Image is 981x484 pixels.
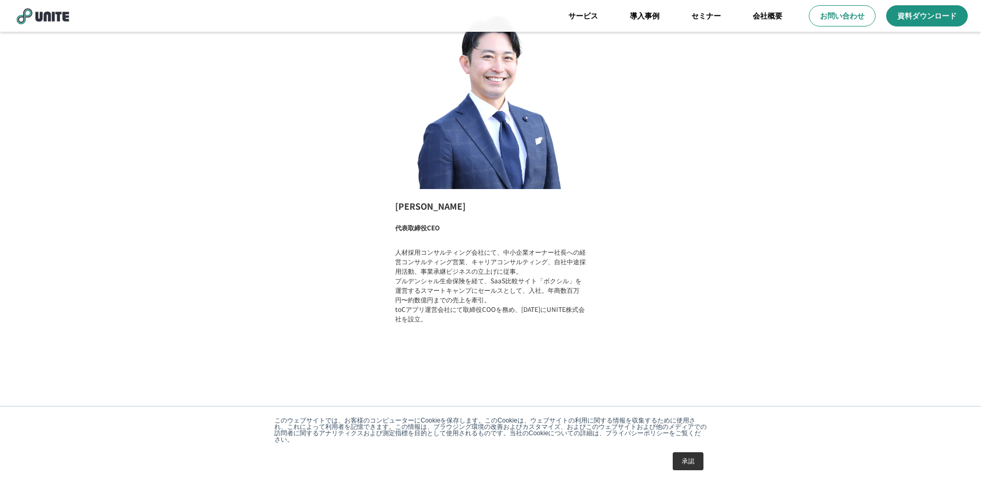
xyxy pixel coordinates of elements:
[395,247,586,324] p: 人材採用コンサルティング会社にて、中小企業オーナー社長への経営コンサルティング営業、キャリアコンサルティング、自社中途採用活動、事業承継ビジネスの立上げに従事。 プルデンシャル生命保険を経て、S...
[886,5,968,26] a: 資料ダウンロード
[274,417,707,443] p: このウェブサイトでは、お客様のコンピューターにCookieを保存します。このCookieは、ウェブサイトの利用に関する情報を収集するために使用され、これによって利用者を記憶できます。この情報は、...
[928,433,981,484] div: チャットウィジェット
[820,11,864,21] p: お問い合わせ
[928,433,981,484] iframe: Chat Widget
[897,11,957,21] p: 資料ダウンロード
[673,452,703,470] a: 承認
[395,200,586,212] p: [PERSON_NAME]
[809,5,876,26] a: お問い合わせ
[395,223,440,237] p: 代表取締役CEO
